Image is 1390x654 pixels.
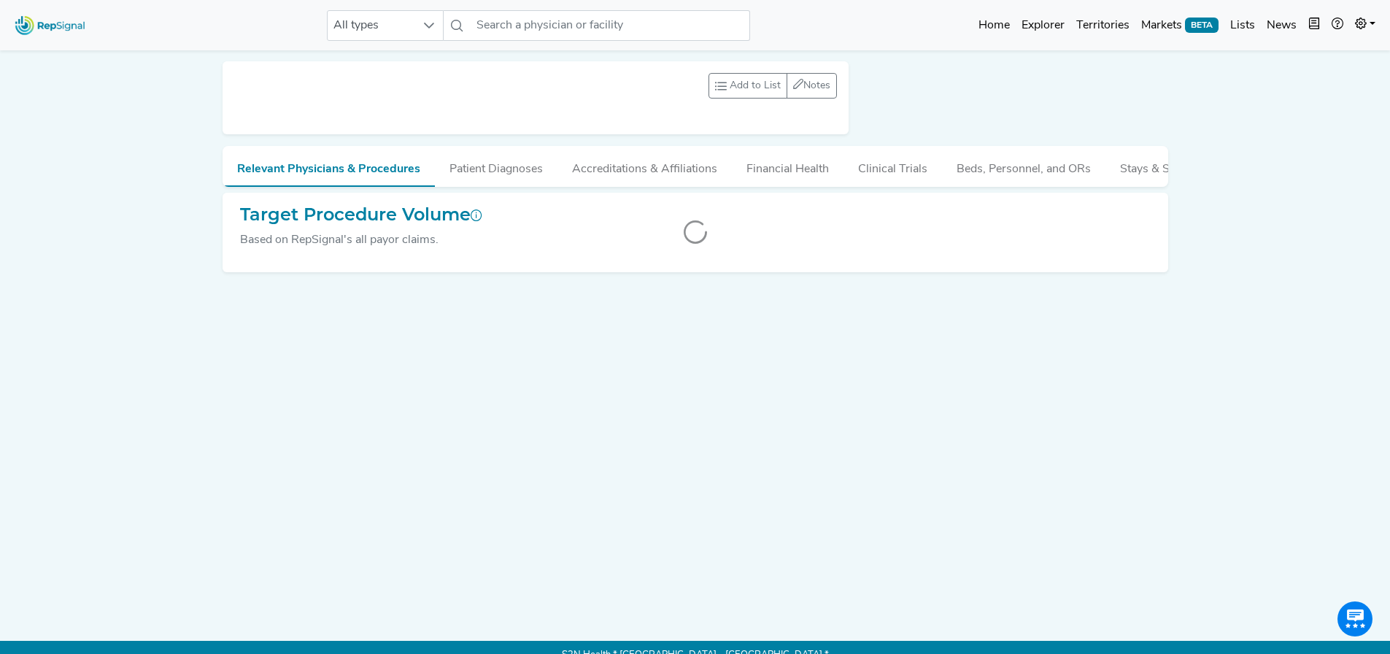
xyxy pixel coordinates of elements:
button: Beds, Personnel, and ORs [942,146,1105,185]
button: Accreditations & Affiliations [557,146,732,185]
a: Home [973,11,1016,40]
span: BETA [1185,18,1219,32]
button: Financial Health [732,146,843,185]
button: Intel Book [1302,11,1326,40]
a: Territories [1070,11,1135,40]
a: MarketsBETA [1135,11,1224,40]
button: Patient Diagnoses [435,146,557,185]
div: toolbar [708,73,837,99]
span: All types [328,11,415,40]
span: Notes [803,80,830,91]
input: Search a physician or facility [471,10,749,41]
button: Notes [787,73,837,99]
button: Clinical Trials [843,146,942,185]
button: Add to List [708,73,787,99]
a: News [1261,11,1302,40]
a: Lists [1224,11,1261,40]
a: Explorer [1016,11,1070,40]
span: Add to List [730,78,781,93]
button: Stays & Services [1105,146,1221,185]
button: Relevant Physicians & Procedures [223,146,435,187]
